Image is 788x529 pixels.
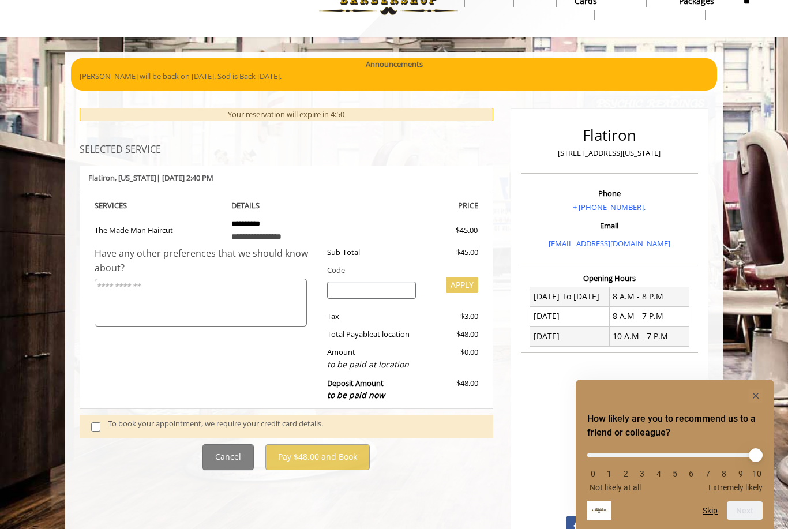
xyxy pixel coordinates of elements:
[425,246,478,258] div: $45.00
[318,346,425,371] div: Amount
[425,328,478,340] div: $48.00
[80,145,493,155] h3: SELECTED SERVICE
[521,274,698,282] h3: Opening Hours
[318,310,425,322] div: Tax
[115,172,156,183] span: , [US_STATE]
[202,444,254,470] button: Cancel
[590,483,641,492] span: Not likely at all
[425,310,478,322] div: $3.00
[425,377,478,402] div: $48.00
[603,469,615,478] li: 1
[727,501,763,520] button: Next question
[95,246,318,276] div: Have any other preferences that we should know about?
[524,127,695,144] h2: Flatiron
[524,222,695,230] h3: Email
[425,346,478,371] div: $0.00
[318,328,425,340] div: Total Payable
[88,172,213,183] b: Flatiron | [DATE] 2:40 PM
[318,264,478,276] div: Code
[549,238,670,249] a: [EMAIL_ADDRESS][DOMAIN_NAME]
[95,212,223,246] td: The Made Man Haircut
[350,199,478,212] th: PRICE
[327,358,416,371] div: to be paid at location
[749,389,763,403] button: Hide survey
[327,389,385,400] span: to be paid now
[587,469,599,478] li: 0
[80,70,708,82] p: [PERSON_NAME] will be back on [DATE]. Sod is Back [DATE].
[524,147,695,159] p: [STREET_ADDRESS][US_STATE]
[609,287,689,306] td: 8 A.M - 8 P.M
[609,306,689,326] td: 8 A.M - 7 P.M
[653,469,665,478] li: 4
[414,224,478,237] div: $45.00
[587,389,763,520] div: How likely are you to recommend us to a friend or colleague? Select an option from 0 to 10, with ...
[735,469,746,478] li: 9
[318,246,425,258] div: Sub-Total
[524,189,695,197] h3: Phone
[223,199,351,212] th: DETAILS
[620,469,632,478] li: 2
[95,199,223,212] th: SERVICE
[80,108,493,121] div: Your reservation will expire in 4:50
[702,469,714,478] li: 7
[446,277,478,293] button: APPLY
[669,469,681,478] li: 5
[751,469,763,478] li: 10
[327,378,385,401] b: Deposit Amount
[685,469,697,478] li: 6
[265,444,370,470] button: Pay $48.00 and Book
[718,469,730,478] li: 8
[587,412,763,440] h2: How likely are you to recommend us to a friend or colleague? Select an option from 0 to 10, with ...
[366,58,423,70] b: Announcements
[636,469,648,478] li: 3
[573,202,646,212] a: + [PHONE_NUMBER].
[703,506,718,515] button: Skip
[530,306,610,326] td: [DATE]
[530,287,610,306] td: [DATE] To [DATE]
[587,444,763,492] div: How likely are you to recommend us to a friend or colleague? Select an option from 0 to 10, with ...
[108,418,482,435] div: To book your appointment, we require your credit card details.
[609,327,689,346] td: 10 A.M - 7 P.M
[530,327,610,346] td: [DATE]
[373,329,410,339] span: at location
[708,483,763,492] span: Extremely likely
[123,200,127,211] span: S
